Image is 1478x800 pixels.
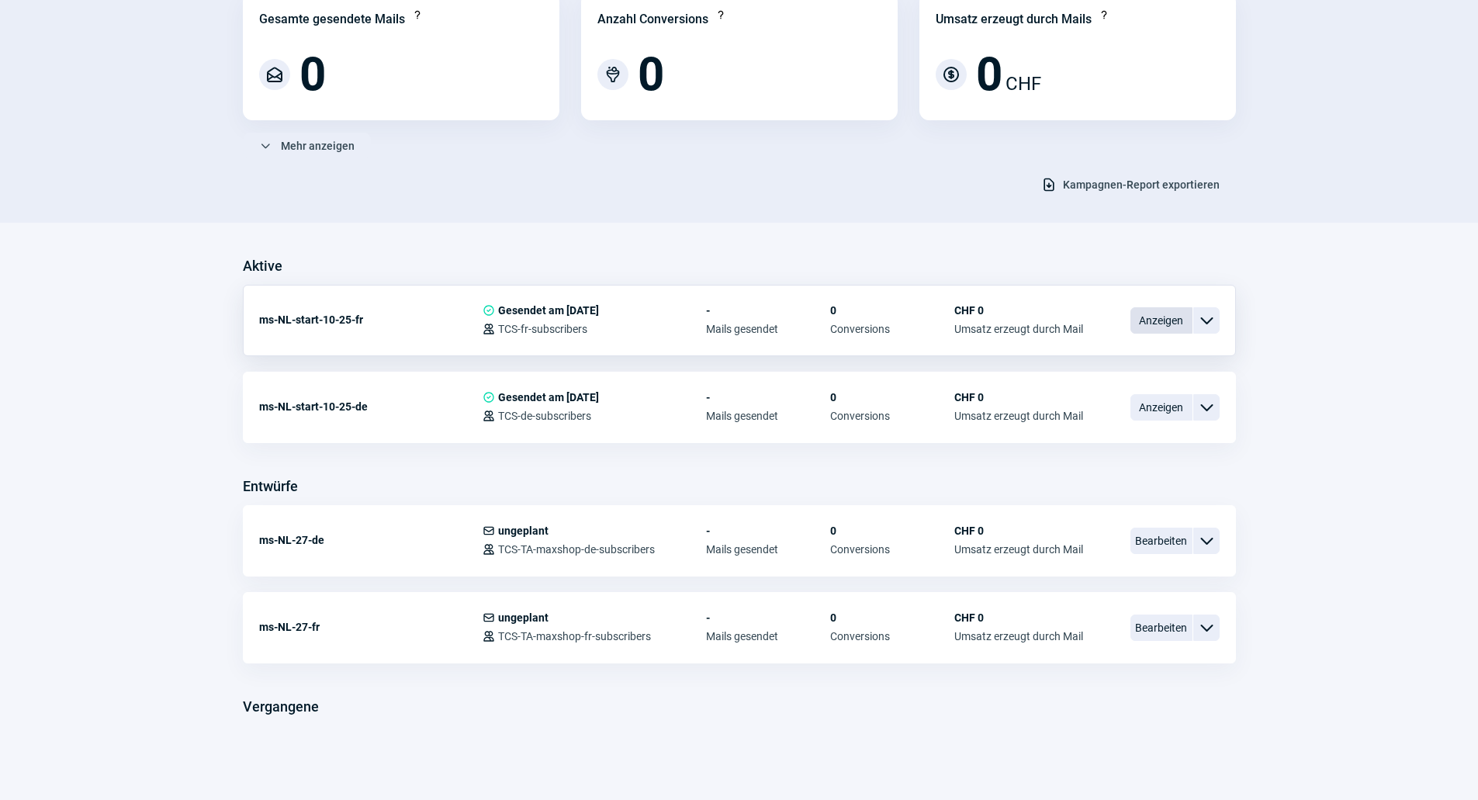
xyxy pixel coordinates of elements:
[243,694,319,719] h3: Vergangene
[830,410,954,422] span: Conversions
[954,410,1083,422] span: Umsatz erzeugt durch Mail
[259,391,483,422] div: ms-NL-start-10-25-de
[299,51,326,98] span: 0
[498,630,651,642] span: TCS-TA-maxshop-fr-subscribers
[498,543,655,556] span: TCS-TA-maxshop-de-subscribers
[830,525,954,537] span: 0
[243,133,371,159] button: Mehr anzeigen
[1025,171,1236,198] button: Kampagnen-Report exportieren
[706,525,830,537] span: -
[976,51,1002,98] span: 0
[498,611,549,624] span: ungeplant
[830,543,954,556] span: Conversions
[706,630,830,642] span: Mails gesendet
[954,525,1083,537] span: CHF 0
[954,543,1083,556] span: Umsatz erzeugt durch Mail
[498,391,599,403] span: Gesendet am [DATE]
[830,611,954,624] span: 0
[1130,615,1192,641] span: Bearbeiten
[954,304,1083,317] span: CHF 0
[243,474,298,499] h3: Entwürfe
[936,10,1092,29] div: Umsatz erzeugt durch Mails
[830,323,954,335] span: Conversions
[243,254,282,279] h3: Aktive
[498,323,587,335] span: TCS-fr-subscribers
[830,630,954,642] span: Conversions
[706,611,830,624] span: -
[706,543,830,556] span: Mails gesendet
[830,391,954,403] span: 0
[498,525,549,537] span: ungeplant
[597,10,708,29] div: Anzahl Conversions
[259,611,483,642] div: ms-NL-27-fr
[498,304,599,317] span: Gesendet am [DATE]
[1130,394,1192,421] span: Anzeigen
[706,410,830,422] span: Mails gesendet
[954,630,1083,642] span: Umsatz erzeugt durch Mail
[1130,307,1192,334] span: Anzeigen
[638,51,664,98] span: 0
[706,304,830,317] span: -
[706,391,830,403] span: -
[1063,172,1220,197] span: Kampagnen-Report exportieren
[259,10,405,29] div: Gesamte gesendete Mails
[1130,528,1192,554] span: Bearbeiten
[954,391,1083,403] span: CHF 0
[498,410,591,422] span: TCS-de-subscribers
[1006,70,1041,98] span: CHF
[259,525,483,556] div: ms-NL-27-de
[830,304,954,317] span: 0
[954,611,1083,624] span: CHF 0
[954,323,1083,335] span: Umsatz erzeugt durch Mail
[281,133,355,158] span: Mehr anzeigen
[706,323,830,335] span: Mails gesendet
[259,304,483,335] div: ms-NL-start-10-25-fr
